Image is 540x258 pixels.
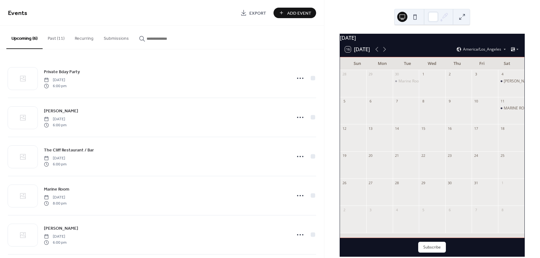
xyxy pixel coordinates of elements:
button: Recurring [70,26,99,48]
div: 28 [342,72,347,77]
div: Mon [370,57,395,70]
span: Add Event [287,10,311,17]
div: Thu [445,57,469,70]
div: 1 [421,72,426,77]
div: 18 [500,126,505,131]
a: [PERSON_NAME] [44,225,78,232]
div: 16 [447,126,452,131]
div: MARINE ROOM [504,106,530,111]
div: 25 [500,153,505,158]
div: Tue [395,57,419,70]
div: 9 [447,99,452,104]
div: 7 [395,99,399,104]
div: 3 [368,207,373,212]
span: [PERSON_NAME] [44,108,78,115]
div: 21 [395,153,399,158]
a: Marine Room [44,185,69,193]
span: America/Los_Angeles [463,47,501,51]
span: [DATE] [44,195,66,200]
div: 28 [395,180,399,185]
div: 30 [447,180,452,185]
div: ROMEO CUCINA [498,79,524,84]
span: [DATE] [44,156,66,161]
div: 29 [421,180,426,185]
div: 8 [421,99,426,104]
div: 5 [342,99,347,104]
div: 23 [447,153,452,158]
button: Past (11) [43,26,70,48]
a: The Cliff Restaurant / Bar [44,146,94,154]
div: 8 [500,207,505,212]
div: Sun [345,57,370,70]
div: 6 [447,207,452,212]
button: Upcoming (6) [6,26,43,49]
span: [DATE] [44,116,66,122]
div: 17 [474,126,478,131]
div: 14 [395,126,399,131]
span: The Cliff Restaurant / Bar [44,147,94,154]
div: Marine Room [393,79,419,84]
div: 4 [395,207,399,212]
span: Marine Room [44,186,69,193]
button: Submissions [99,26,134,48]
div: 5 [421,207,426,212]
div: 31 [474,180,478,185]
div: 13 [368,126,373,131]
div: 27 [368,180,373,185]
a: [PERSON_NAME] [44,107,78,115]
div: 19 [342,153,347,158]
div: [PERSON_NAME] [504,79,534,84]
span: 8:00 pm [44,200,66,206]
div: 20 [368,153,373,158]
div: MARINE ROOM [498,106,524,111]
div: Sat [495,57,519,70]
button: 16[DATE] [343,45,372,54]
span: 6:00 pm [44,83,66,89]
div: Wed [420,57,445,70]
span: 6:00 pm [44,240,66,245]
div: 12 [342,126,347,131]
div: 11 [500,99,505,104]
div: 10 [474,99,478,104]
a: Private Bday Party [44,68,80,75]
div: 7 [474,207,478,212]
div: 22 [421,153,426,158]
div: 6 [368,99,373,104]
div: Marine Room [398,79,422,84]
span: Events [8,7,27,19]
button: Subscribe [418,242,446,253]
div: 2 [342,207,347,212]
span: Export [249,10,266,17]
div: 3 [474,72,478,77]
span: [PERSON_NAME] [44,225,78,232]
button: Add Event [273,8,316,18]
div: 4 [500,72,505,77]
div: 30 [395,72,399,77]
span: [DATE] [44,234,66,240]
div: 24 [474,153,478,158]
div: Fri [469,57,494,70]
span: [DATE] [44,77,66,83]
span: 6:00 pm [44,161,66,167]
span: Private Bday Party [44,69,80,75]
a: Export [236,8,271,18]
div: 1 [500,180,505,185]
div: 15 [421,126,426,131]
span: 6:00 pm [44,122,66,128]
div: [DATE] [340,34,524,42]
div: 29 [368,72,373,77]
div: 26 [342,180,347,185]
div: 2 [447,72,452,77]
